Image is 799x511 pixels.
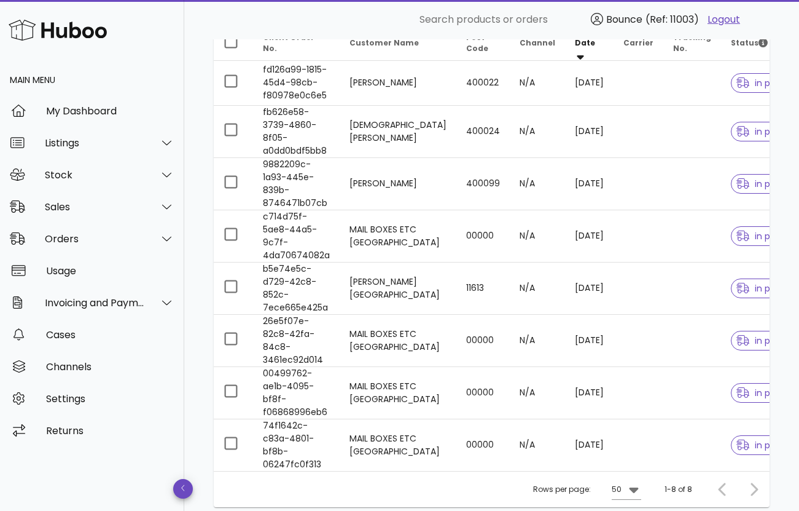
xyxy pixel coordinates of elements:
td: fd126a99-1815-45d4-98cb-f80978e0c6e5 [253,61,340,106]
span: (Ref: 11003) [645,12,699,26]
td: [PERSON_NAME] [340,158,456,210]
td: [DATE] [565,315,614,367]
span: Carrier [623,38,653,48]
div: 50 [612,484,622,495]
span: Post Code [466,32,488,53]
span: Bounce [606,12,642,26]
td: MAIL BOXES ETC [GEOGRAPHIC_DATA] [340,315,456,367]
td: [DATE] [565,263,614,315]
td: 400022 [456,61,510,106]
td: MAIL BOXES ETC [GEOGRAPHIC_DATA] [340,419,456,471]
td: [DATE] [565,158,614,210]
td: 11613 [456,263,510,315]
div: Invoicing and Payments [45,297,145,309]
td: MAIL BOXES ETC [GEOGRAPHIC_DATA] [340,210,456,263]
td: N/A [510,263,565,315]
td: 400099 [456,158,510,210]
span: Status [731,38,768,48]
div: Settings [46,393,174,405]
div: Returns [46,425,174,437]
th: Customer Name [340,26,456,61]
div: Listings [45,137,145,149]
td: c714d75f-5ae8-44a5-9c7f-4da70674082a [253,210,340,263]
td: [DATE] [565,367,614,419]
td: 00499762-ae1b-4095-bf8f-f06868996eb6 [253,367,340,419]
div: Channels [46,361,174,373]
td: [DATE] [565,61,614,106]
span: Tracking No. [673,32,711,53]
div: Rows per page: [533,472,641,507]
a: Logout [707,12,740,27]
span: Channel [520,38,555,48]
th: Order Date: Sorted descending. Activate to remove sorting. [565,26,614,61]
td: [DATE] [565,106,614,158]
td: N/A [510,158,565,210]
td: [DATE] [565,210,614,263]
th: Channel [510,26,565,61]
td: N/A [510,61,565,106]
td: 74f1642c-c83a-4801-bf8b-06247fc0f313 [253,419,340,471]
td: [PERSON_NAME][GEOGRAPHIC_DATA] [340,263,456,315]
td: N/A [510,210,565,263]
th: Post Code [456,26,510,61]
td: N/A [510,367,565,419]
td: 00000 [456,367,510,419]
div: 50Rows per page: [612,480,641,499]
div: Usage [46,265,174,277]
div: 1-8 of 8 [665,484,692,495]
td: 400024 [456,106,510,158]
span: Client Order No. [263,32,314,53]
td: 00000 [456,315,510,367]
td: 9882209c-1a93-445e-839b-8746471b07cb [253,158,340,210]
img: Huboo Logo [9,17,107,43]
td: fb626e58-3739-4860-8f05-a0dd0bdf5bb8 [253,106,340,158]
div: Cases [46,329,174,341]
td: [DEMOGRAPHIC_DATA] [PERSON_NAME] [340,106,456,158]
td: N/A [510,315,565,367]
div: Stock [45,169,145,181]
th: Client Order No. [253,26,340,61]
div: My Dashboard [46,105,174,117]
td: [PERSON_NAME] [340,61,456,106]
div: Sales [45,201,145,213]
th: Tracking No. [663,26,721,61]
td: 26e5f07e-82c8-42fa-84c8-3461ec92d014 [253,315,340,367]
td: b5e74e5c-d729-42c8-852c-7ece665e425a [253,263,340,315]
div: Orders [45,233,145,245]
span: Customer Name [349,38,419,48]
td: 00000 [456,419,510,471]
td: [DATE] [565,419,614,471]
td: N/A [510,419,565,471]
td: N/A [510,106,565,158]
th: Carrier [614,26,663,61]
td: 00000 [456,210,510,263]
td: MAIL BOXES ETC [GEOGRAPHIC_DATA] [340,367,456,419]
